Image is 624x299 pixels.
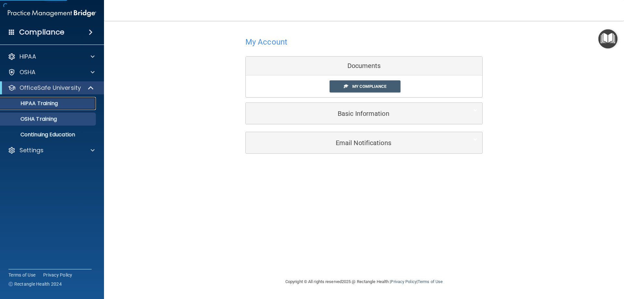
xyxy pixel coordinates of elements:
[246,57,482,75] div: Documents
[245,271,483,292] div: Copyright © All rights reserved 2025 @ Rectangle Health | |
[251,139,458,146] h5: Email Notifications
[19,28,64,37] h4: Compliance
[43,272,72,278] a: Privacy Policy
[4,116,57,122] p: OSHA Training
[251,135,477,150] a: Email Notifications
[418,279,443,284] a: Terms of Use
[8,53,95,61] a: HIPAA
[251,110,458,117] h5: Basic Information
[19,146,44,154] p: Settings
[598,29,617,48] button: Open Resource Center
[352,84,386,89] span: My Compliance
[8,281,62,287] span: Ⓒ Rectangle Health 2024
[8,84,94,92] a: OfficeSafe University
[19,53,36,61] p: HIPAA
[19,68,36,76] p: OSHA
[391,279,416,284] a: Privacy Policy
[4,100,58,107] p: HIPAA Training
[8,146,95,154] a: Settings
[251,106,477,121] a: Basic Information
[245,38,287,46] h4: My Account
[8,272,35,278] a: Terms of Use
[4,131,93,138] p: Continuing Education
[19,84,81,92] p: OfficeSafe University
[8,7,96,20] img: PMB logo
[8,68,95,76] a: OSHA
